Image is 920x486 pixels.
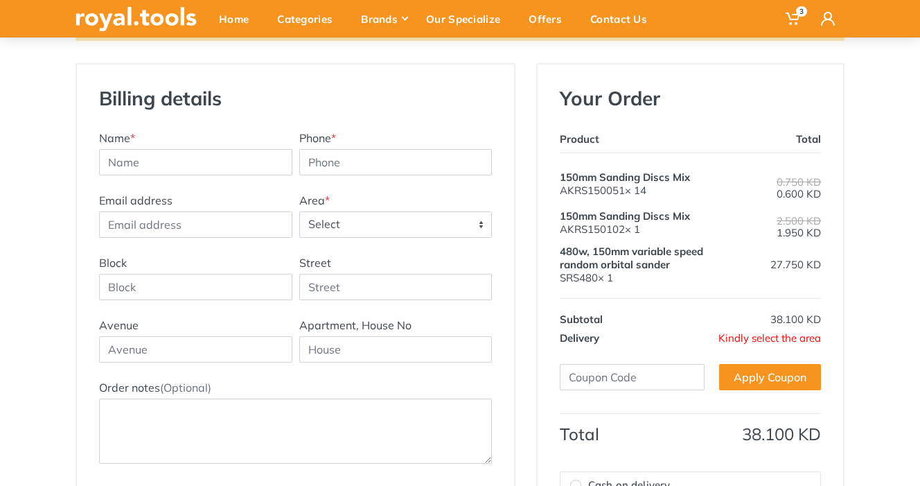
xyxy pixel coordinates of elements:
[99,317,139,333] label: Avenue
[796,6,807,17] span: 3
[160,381,211,394] span: (Optional)
[299,317,412,333] label: Apartment, House No
[99,149,292,175] input: Name
[560,209,690,223] span: 150mm Sanding Discs Mix
[299,149,493,175] input: Phone
[96,87,296,110] h3: Billing details
[300,212,492,237] span: Select
[719,364,821,390] a: Apply Coupon
[519,4,581,33] div: Offers
[416,4,519,33] div: Our Specialize
[742,424,821,444] span: 38.100 KD
[99,192,172,209] label: Email address
[76,7,197,31] img: royal.tools Logo
[299,130,336,146] label: Phone
[99,274,292,300] input: Block
[718,130,821,153] th: Total
[209,4,267,33] div: Home
[99,254,127,271] label: Block
[560,171,690,184] span: 150mm Sanding Discs Mix
[718,177,821,200] div: 0.600 KD
[299,274,493,300] input: Street
[718,258,821,271] div: 27.750 KD
[351,4,416,33] div: Brands
[718,298,821,329] td: 38.100 KD
[560,413,718,444] th: Total
[560,364,705,390] input: Coupon Code
[560,87,821,110] h3: Your Order
[718,331,821,345] span: Kindly select the area
[299,192,330,209] label: Area
[560,153,718,203] td: AKRS150051× 14
[560,298,718,329] th: Subtotal
[99,336,292,363] input: Avenue
[299,211,493,238] span: Select
[299,254,331,271] label: Street
[560,242,718,299] td: SRS480× 1
[581,4,666,33] div: Contact Us
[560,245,703,271] span: 480w, 150mm variable speed random orbital sander
[718,216,821,226] div: 2.500 KD
[99,130,135,146] label: Name
[560,130,718,153] th: Product
[718,216,821,239] div: 1.950 KD
[99,379,211,396] label: Order notes
[99,211,292,238] input: Email address
[267,4,351,33] div: Categories
[560,203,718,242] td: AKRS150102× 1
[718,177,821,187] div: 0.750 KD
[560,329,718,347] th: Delivery
[299,336,493,363] input: House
